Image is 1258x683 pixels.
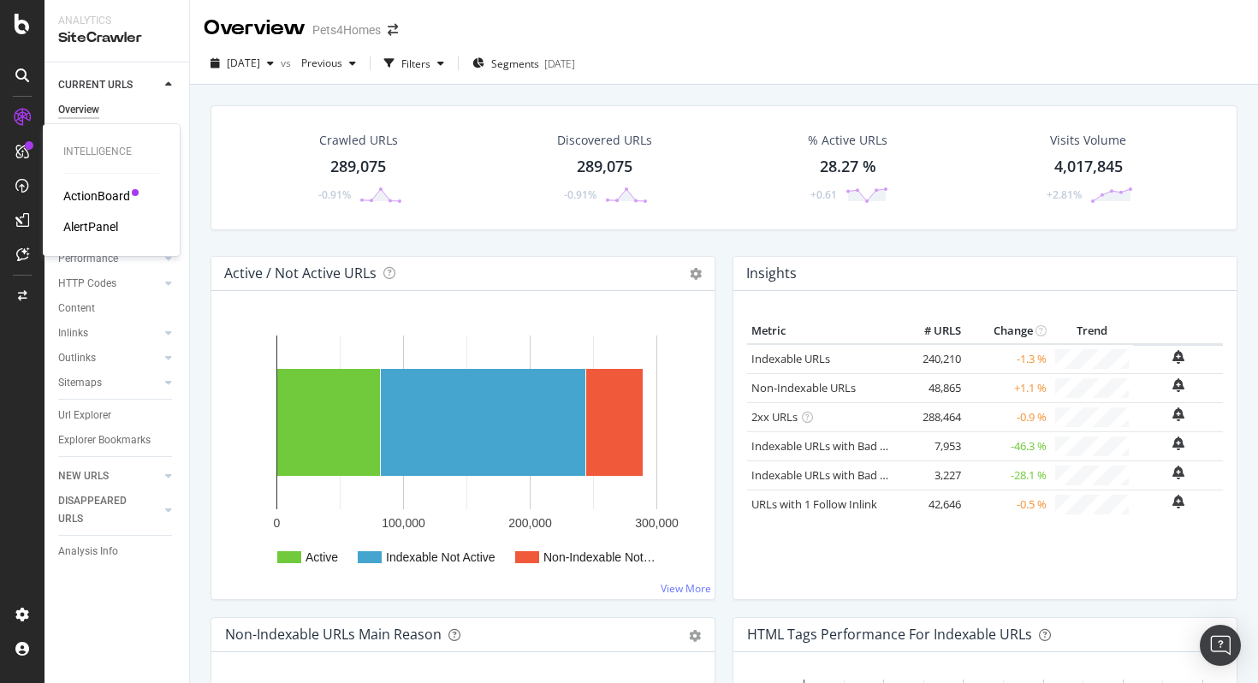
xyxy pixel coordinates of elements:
[689,630,701,642] div: gear
[58,324,88,342] div: Inlinks
[58,275,116,293] div: HTTP Codes
[58,407,177,425] a: Url Explorer
[1054,156,1123,178] div: 4,017,845
[751,467,938,483] a: Indexable URLs with Bad Description
[965,402,1051,431] td: -0.9 %
[58,28,175,48] div: SiteCrawler
[225,626,442,643] div: Non-Indexable URLs Main Reason
[747,626,1032,643] div: HTML Tags Performance for Indexable URLs
[386,550,495,564] text: Indexable Not Active
[318,187,351,202] div: -0.91%
[746,262,797,285] h4: Insights
[1051,318,1133,344] th: Trend
[965,490,1051,519] td: -0.5 %
[58,492,160,528] a: DISAPPEARED URLS
[897,431,965,460] td: 7,953
[63,187,130,205] a: ActionBoard
[58,14,175,28] div: Analytics
[897,460,965,490] td: 3,227
[58,250,160,268] a: Performance
[58,101,177,119] a: Overview
[1047,187,1082,202] div: +2.81%
[58,76,133,94] div: CURRENT URLS
[58,467,160,485] a: NEW URLS
[1050,132,1126,149] div: Visits Volume
[388,24,398,36] div: arrow-right-arrow-left
[508,516,552,530] text: 200,000
[58,76,160,94] a: CURRENT URLS
[466,50,582,77] button: Segments[DATE]
[330,156,386,178] div: 289,075
[751,351,830,366] a: Indexable URLs
[965,431,1051,460] td: -46.3 %
[1200,625,1241,666] div: Open Intercom Messenger
[543,550,656,564] text: Non-Indexable Not…
[635,516,679,530] text: 300,000
[1172,378,1184,392] div: bell-plus
[897,344,965,374] td: 240,210
[294,50,363,77] button: Previous
[58,467,109,485] div: NEW URLS
[58,300,177,318] a: Content
[204,50,281,77] button: [DATE]
[58,349,96,367] div: Outlinks
[58,101,99,119] div: Overview
[58,492,145,528] div: DISAPPEARED URLS
[810,187,837,202] div: +0.61
[225,318,701,585] svg: A chart.
[58,275,160,293] a: HTTP Codes
[557,132,652,149] div: Discovered URLs
[312,21,381,39] div: Pets4Homes
[58,407,111,425] div: Url Explorer
[1172,407,1184,421] div: bell-plus
[63,218,118,235] a: AlertPanel
[1172,437,1184,450] div: bell-plus
[965,344,1051,374] td: -1.3 %
[564,187,596,202] div: -0.91%
[401,56,430,71] div: Filters
[204,14,306,43] div: Overview
[227,56,260,70] span: 2025 Aug. 17th
[820,156,876,178] div: 28.27 %
[58,431,177,449] a: Explorer Bookmarks
[577,156,632,178] div: 289,075
[747,318,897,344] th: Metric
[58,374,160,392] a: Sitemaps
[58,250,118,268] div: Performance
[491,56,539,71] span: Segments
[544,56,575,71] div: [DATE]
[63,145,159,159] div: Intelligence
[897,402,965,431] td: 288,464
[377,50,451,77] button: Filters
[661,581,711,596] a: View More
[690,268,702,280] i: Options
[58,349,160,367] a: Outlinks
[274,516,281,530] text: 0
[58,374,102,392] div: Sitemaps
[897,373,965,402] td: 48,865
[751,438,894,454] a: Indexable URLs with Bad H1
[294,56,342,70] span: Previous
[965,460,1051,490] td: -28.1 %
[58,543,177,561] a: Analysis Info
[382,516,425,530] text: 100,000
[751,380,856,395] a: Non-Indexable URLs
[965,373,1051,402] td: +1.1 %
[751,496,877,512] a: URLs with 1 Follow Inlink
[1172,350,1184,364] div: bell-plus
[306,550,338,564] text: Active
[897,318,965,344] th: # URLS
[897,490,965,519] td: 42,646
[224,262,377,285] h4: Active / Not Active URLs
[808,132,887,149] div: % Active URLs
[1172,495,1184,508] div: bell-plus
[965,318,1051,344] th: Change
[319,132,398,149] div: Crawled URLs
[751,409,798,425] a: 2xx URLs
[58,543,118,561] div: Analysis Info
[58,300,95,318] div: Content
[281,56,294,70] span: vs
